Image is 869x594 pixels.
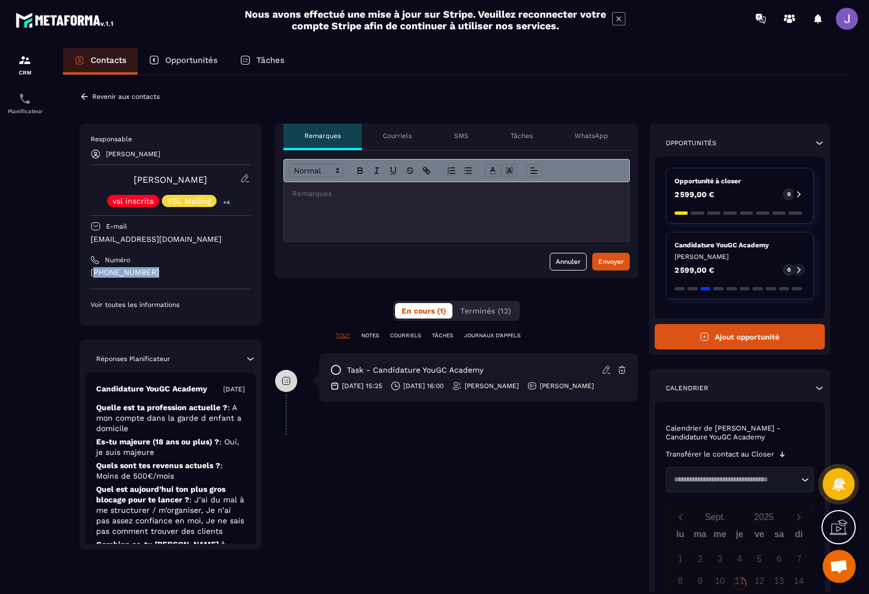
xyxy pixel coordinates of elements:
[347,365,483,375] p: task - Candidature YouGC Academy
[63,48,138,75] a: Contacts
[91,234,250,245] p: [EMAIL_ADDRESS][DOMAIN_NAME]
[675,177,805,185] p: Opportunité à closer
[3,70,47,76] p: CRM
[598,256,624,267] div: Envoyer
[342,381,382,390] p: [DATE] 15:25
[540,381,594,390] p: [PERSON_NAME]
[256,55,285,65] p: Tâches
[96,437,245,458] p: Es-tu majeure (18 ans ou plus) ?
[464,332,520,340] p: JOURNAUX D'APPELS
[787,266,791,274] p: 0
[304,131,341,140] p: Remarques
[675,190,714,198] p: 2 599,00 €
[361,332,379,340] p: NOTES
[219,197,234,208] p: +4
[403,381,444,390] p: [DATE] 16:00
[91,135,250,144] p: Responsable
[96,539,245,592] p: Combien es-tu [PERSON_NAME] à investir en toi aujourd’hui pour atteindre tes objectifs et transfo...
[96,403,241,433] span: : A mon compte dans la garde d enfant a domicile
[96,402,245,434] p: Quelle est ta profession actuelle ?
[167,197,211,205] p: VSL Mailing
[91,55,127,65] p: Contacts
[3,45,47,84] a: formationformationCRM
[3,84,47,123] a: schedulerschedulerPlanificateur
[91,267,250,278] p: [PHONE_NUMBER]
[675,266,714,274] p: 2 599,00 €
[666,384,708,393] p: Calendrier
[336,332,350,340] p: TOUT
[105,256,130,264] p: Numéro
[666,450,774,459] p: Transférer le contact au Closer
[96,384,207,394] p: Candidature YouGC Academy
[390,332,421,340] p: COURRIELS
[465,381,519,390] p: [PERSON_NAME]
[138,48,229,75] a: Opportunités
[106,222,127,231] p: E-mail
[675,252,805,261] p: [PERSON_NAME]
[395,303,452,319] button: En cours (1)
[3,108,47,114] p: Planificateur
[96,354,170,363] p: Réponses Planificateur
[454,131,468,140] p: SMS
[165,55,218,65] p: Opportunités
[510,131,533,140] p: Tâches
[787,190,791,198] p: 0
[106,150,160,158] p: [PERSON_NAME]
[96,460,245,481] p: Quels sont tes revenus actuels ?
[823,550,856,583] div: Ouvrir le chat
[655,324,825,349] button: Ajout opportunité
[383,131,412,140] p: Courriels
[229,48,296,75] a: Tâches
[18,92,31,105] img: scheduler
[575,131,608,140] p: WhatsApp
[91,300,250,309] p: Voir toutes les informations
[666,424,814,442] p: Calendrier de [PERSON_NAME] - Candidature YouGC Academy
[460,306,511,315] span: Terminés (12)
[15,10,115,30] img: logo
[96,484,245,537] p: Quel est aujourd’hui ton plus gros blocage pour te lancer ?
[670,474,799,485] input: Search for option
[454,303,518,319] button: Terminés (12)
[432,332,453,340] p: TÂCHES
[244,8,607,31] h2: Nous avons effectué une mise à jour sur Stripe. Veuillez reconnecter votre compte Stripe afin de ...
[92,93,160,100] p: Revenir aux contacts
[134,174,207,185] a: [PERSON_NAME]
[592,253,630,271] button: Envoyer
[18,54,31,67] img: formation
[113,197,154,205] p: vsl inscrits
[402,306,446,315] span: En cours (1)
[675,241,805,250] p: Candidature YouGC Academy
[666,467,814,492] div: Search for option
[550,253,587,271] button: Annuler
[666,139,717,147] p: Opportunités
[223,385,245,394] p: [DATE]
